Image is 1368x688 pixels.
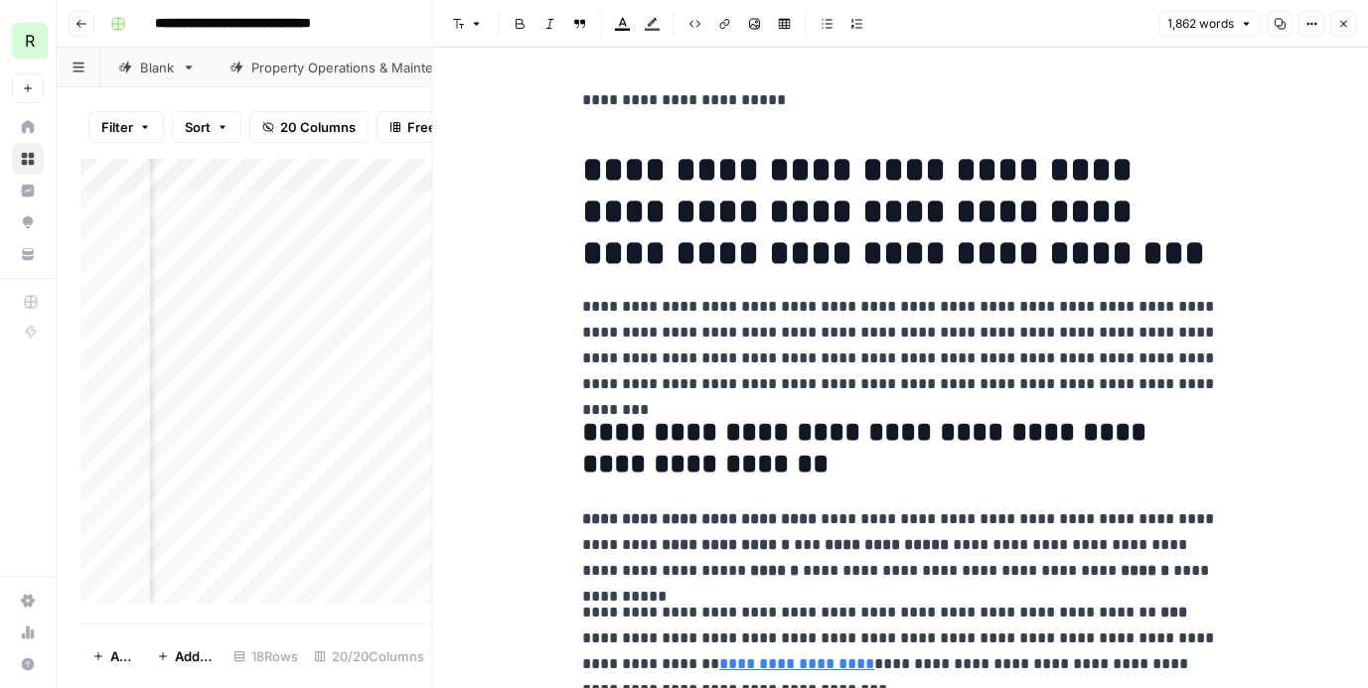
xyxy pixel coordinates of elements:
[12,175,44,206] a: Insights
[110,646,133,666] span: Add Row
[1167,15,1234,33] span: 1,862 words
[88,111,164,143] button: Filter
[12,111,44,143] a: Home
[12,585,44,617] a: Settings
[172,111,241,143] button: Sort
[101,117,133,137] span: Filter
[185,117,211,137] span: Sort
[1158,11,1261,37] button: 1,862 words
[226,640,306,672] div: 18 Rows
[101,48,213,87] a: Blank
[251,58,474,77] div: Property Operations & Maintenance
[12,648,44,680] button: Help + Support
[377,111,523,143] button: Freeze Columns
[213,48,513,87] a: Property Operations & Maintenance
[280,117,356,137] span: 20 Columns
[12,617,44,648] a: Usage
[145,640,225,672] button: Add 10 Rows
[12,206,44,238] a: Opportunities
[12,16,44,66] button: Workspace: Re-Leased
[140,58,174,77] div: Blank
[249,111,369,143] button: 20 Columns
[25,29,35,53] span: R
[407,117,510,137] span: Freeze Columns
[12,143,44,175] a: Browse
[80,640,145,672] button: Add Row
[175,646,213,666] span: Add 10 Rows
[306,640,432,672] div: 20/20 Columns
[12,238,44,270] a: Your Data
